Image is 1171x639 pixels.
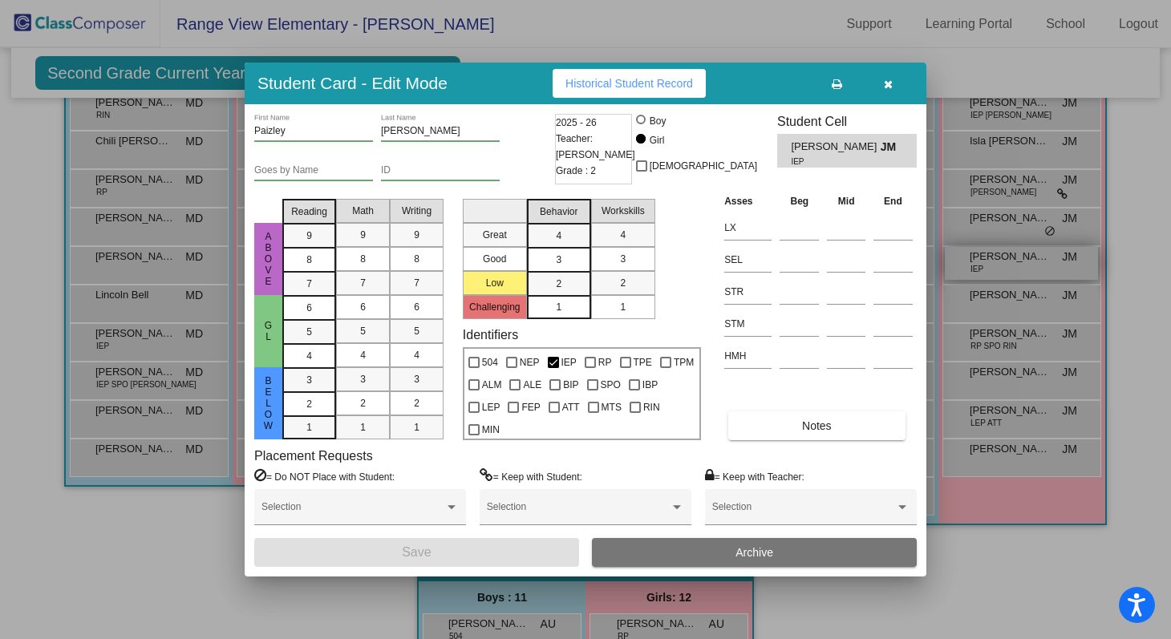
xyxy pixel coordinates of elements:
label: = Do NOT Place with Student: [254,468,395,484]
span: Notes [802,419,832,432]
span: Archive [735,546,773,559]
span: 2 [620,276,626,290]
span: 3 [620,252,626,266]
h3: Student Card - Edit Mode [257,73,448,93]
span: GL [261,320,276,342]
span: 9 [414,228,419,242]
span: Above [261,231,276,287]
span: Workskills [602,204,645,218]
span: Save [402,545,431,559]
span: 504 [482,353,498,372]
input: assessment [724,344,772,368]
span: ALE [523,375,541,394]
span: MIN [482,420,500,439]
span: Teacher: [PERSON_NAME] [556,131,635,163]
button: Archive [592,538,917,567]
span: IEP [791,156,869,168]
span: 2 [414,396,419,410]
span: FEP [521,398,540,417]
span: IEP [561,353,577,372]
span: Historical Student Record [565,77,693,90]
span: 1 [620,300,626,314]
label: Identifiers [463,327,518,342]
span: Writing [402,204,432,218]
span: 6 [360,300,366,314]
span: 4 [620,228,626,242]
span: 5 [360,324,366,338]
span: 6 [306,301,312,315]
span: 4 [414,348,419,362]
label: Placement Requests [254,448,373,463]
span: beLow [261,375,276,431]
input: assessment [724,216,772,240]
span: 9 [360,228,366,242]
input: assessment [724,248,772,272]
span: 9 [306,229,312,243]
span: 3 [306,373,312,387]
span: JM [881,139,903,156]
span: RIN [643,398,660,417]
span: 8 [414,252,419,266]
span: 1 [306,420,312,435]
span: BIP [563,375,578,394]
span: 1 [556,300,561,314]
span: ATT [562,398,580,417]
span: MTS [602,398,622,417]
div: Girl [649,133,665,148]
span: Grade : 2 [556,163,596,179]
span: 4 [306,349,312,363]
span: 5 [306,325,312,339]
span: 7 [414,276,419,290]
th: Beg [776,192,823,210]
span: 3 [414,372,419,386]
span: IBP [642,375,658,394]
input: assessment [724,280,772,304]
button: Historical Student Record [553,69,706,98]
th: End [869,192,917,210]
button: Notes [728,411,905,440]
span: 7 [360,276,366,290]
span: 8 [360,252,366,266]
span: NEP [520,353,540,372]
span: SPO [601,375,621,394]
span: 2 [360,396,366,410]
span: Math [352,204,374,218]
span: ALM [482,375,502,394]
span: 3 [360,372,366,386]
span: 6 [414,300,419,314]
button: Save [254,538,579,567]
span: TPM [674,353,694,372]
span: 3 [556,253,561,267]
label: = Keep with Student: [480,468,582,484]
span: 2025 - 26 [556,115,597,131]
label: = Keep with Teacher: [705,468,804,484]
span: 8 [306,253,312,267]
span: Behavior [540,204,577,219]
span: 1 [414,420,419,435]
span: 1 [360,420,366,435]
h3: Student Cell [777,114,917,129]
span: 2 [556,277,561,291]
span: TPE [634,353,652,372]
span: 4 [556,229,561,243]
span: RP [598,353,612,372]
span: 7 [306,277,312,291]
span: [DEMOGRAPHIC_DATA] [650,156,757,176]
input: goes by name [254,165,373,176]
span: 5 [414,324,419,338]
div: Boy [649,114,667,128]
th: Mid [823,192,869,210]
span: 2 [306,397,312,411]
span: [PERSON_NAME] [791,139,880,156]
span: Reading [291,204,327,219]
span: 4 [360,348,366,362]
th: Asses [720,192,776,210]
span: LEP [482,398,500,417]
input: assessment [724,312,772,336]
